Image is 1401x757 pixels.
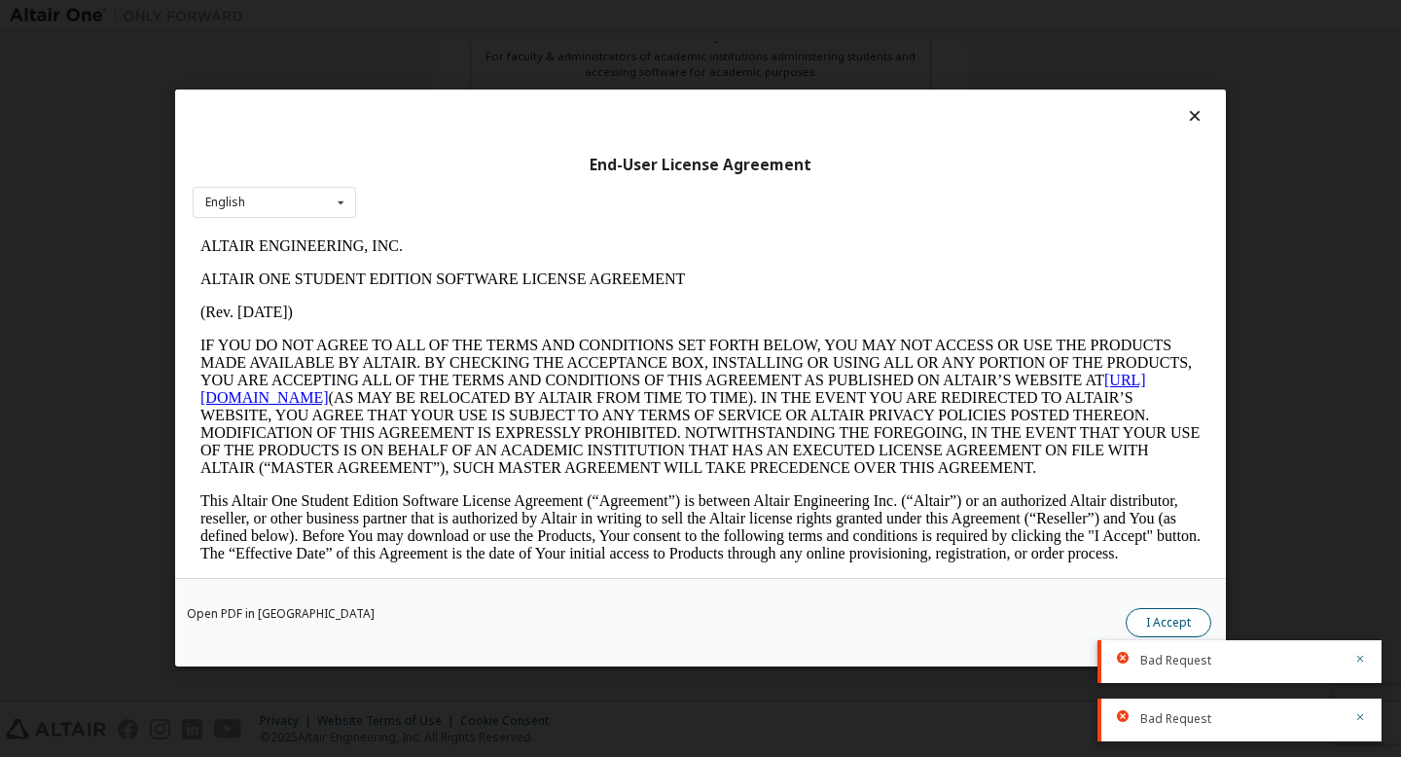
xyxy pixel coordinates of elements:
p: ALTAIR ENGINEERING, INC. [8,8,1008,25]
span: Bad Request [1140,653,1211,668]
p: (Rev. [DATE]) [8,74,1008,91]
a: [URL][DOMAIN_NAME] [8,142,953,176]
p: ALTAIR ONE STUDENT EDITION SOFTWARE LICENSE AGREEMENT [8,41,1008,58]
span: Bad Request [1140,711,1211,727]
div: English [205,197,245,208]
a: Open PDF in [GEOGRAPHIC_DATA] [187,609,375,621]
button: I Accept [1126,609,1211,638]
p: This Altair One Student Edition Software License Agreement (“Agreement”) is between Altair Engine... [8,263,1008,333]
p: IF YOU DO NOT AGREE TO ALL OF THE TERMS AND CONDITIONS SET FORTH BELOW, YOU MAY NOT ACCESS OR USE... [8,107,1008,247]
div: End-User License Agreement [193,156,1208,175]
